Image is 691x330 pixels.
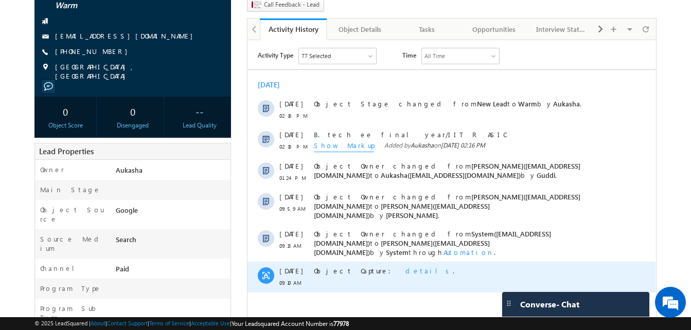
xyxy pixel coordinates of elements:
[133,131,273,139] span: Aukasha([EMAIL_ADDRESS][DOMAIN_NAME])
[104,102,161,121] div: 0
[327,19,394,40] a: Object Details
[13,95,188,248] textarea: Type your message and hit 'Enter'
[32,152,55,161] span: [DATE]
[528,19,595,40] a: Interview Status
[66,189,304,216] span: Object Owner changed from to by through .
[37,121,94,130] div: Object Score
[32,90,55,99] span: [DATE]
[40,234,106,253] label: Source Medium
[232,320,349,327] span: Your Leadsquared Account Number is
[149,320,189,326] a: Terms of Service
[40,165,64,174] label: Owner
[39,146,94,156] span: Lead Properties
[34,319,349,328] span: © 2025 LeadSquared | | | | |
[394,19,461,40] a: Tasks
[40,264,82,273] label: Channel
[505,299,513,307] img: carter-drag
[289,131,308,139] span: Guddi
[155,8,169,23] span: Time
[66,226,365,235] div: .
[268,24,319,34] div: Activity History
[171,102,228,121] div: --
[138,171,190,179] span: [PERSON_NAME]
[51,8,129,24] div: Sales Activity,Program,Email Bounced,Email Link Clicked,Email Marked Spam & 72 more..
[10,40,44,49] div: [DATE]
[40,304,106,322] label: Program SubType
[40,205,106,224] label: Object Source
[66,161,242,179] span: [PERSON_NAME]([EMAIL_ADDRESS][DOMAIN_NAME])
[66,101,127,112] span: Show Markup
[55,1,176,11] span: Warm
[402,23,452,35] div: Tasks
[66,152,333,170] span: [PERSON_NAME]([EMAIL_ADDRESS][DOMAIN_NAME])
[461,19,528,40] a: Opportunities
[55,31,198,40] a: [EMAIL_ADDRESS][DOMAIN_NAME]
[169,5,193,30] div: Minimize live chat window
[32,133,63,142] span: 01:24 PM
[32,59,55,68] span: [DATE]
[32,102,63,111] span: 02:16 PM
[113,264,231,278] div: Paid
[40,284,101,293] label: Program Type
[229,59,260,68] span: New Lead
[55,62,214,81] span: [GEOGRAPHIC_DATA], [GEOGRAPHIC_DATA]
[177,11,198,21] div: All Time
[32,121,55,131] span: [DATE]
[107,320,148,326] a: Contact Support
[32,201,63,210] span: 09:13 AM
[271,59,290,68] span: Warm
[140,256,187,270] em: Start Chat
[66,226,150,235] span: Object Capture:
[32,164,63,173] span: 09:59 AM
[171,121,228,130] div: Lead Quality
[32,238,63,247] span: 09:10 AM
[66,198,242,216] span: [PERSON_NAME]([EMAIL_ADDRESS][DOMAIN_NAME])
[333,320,349,327] span: 77978
[32,71,63,80] span: 02:16 PM
[66,59,334,68] span: Object Stage changed from to by .
[32,226,55,235] span: [DATE]
[520,300,579,309] span: Converse - Chat
[469,23,519,35] div: Opportunities
[306,59,332,68] span: Aukasha
[17,54,43,67] img: d_60004797649_company_0_60004797649
[260,19,327,40] a: Activity History
[54,54,173,67] div: Chat with us now
[193,101,238,109] span: [DATE] 02:16 PM
[66,152,333,179] span: Object Owner changed from to by .
[335,23,384,35] div: Object Details
[91,320,105,326] a: About
[116,166,143,174] span: Aukasha
[196,208,246,216] span: Automation
[54,11,83,21] div: 77 Selected
[113,205,231,219] div: Google
[163,101,186,109] span: Aukasha
[66,121,333,139] span: [PERSON_NAME]([EMAIL_ADDRESS][DOMAIN_NAME])
[137,101,238,112] span: Added by on
[536,23,586,35] div: Interview Status
[191,320,230,326] a: Acceptable Use
[66,90,365,99] span: B. tech ee final year/IIT R ASIC
[158,226,205,235] span: details
[138,208,161,216] span: System
[66,121,333,139] span: Object Owner changed from to by .
[104,121,161,130] div: Disengaged
[32,189,55,198] span: [DATE]
[40,185,101,194] label: Main Stage
[113,234,231,249] div: Search
[37,102,94,121] div: 0
[66,189,304,207] span: System([EMAIL_ADDRESS][DOMAIN_NAME])
[10,8,46,23] span: Activity Type
[55,47,133,57] span: [PHONE_NUMBER]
